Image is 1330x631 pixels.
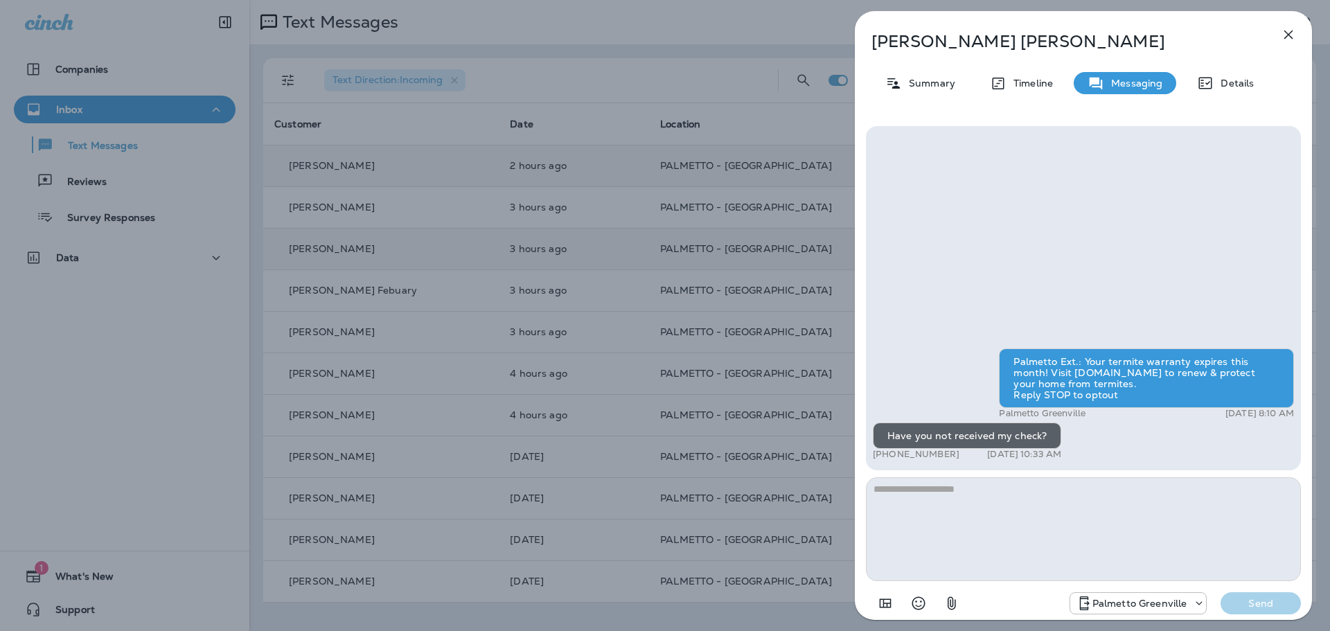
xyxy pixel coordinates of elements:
[871,32,1250,51] p: [PERSON_NAME] [PERSON_NAME]
[1070,595,1207,612] div: +1 (864) 385-1074
[1214,78,1254,89] p: Details
[871,589,899,617] button: Add in a premade template
[873,449,959,460] p: [PHONE_NUMBER]
[999,348,1294,408] div: Palmetto Ext.: Your termite warranty expires this month! Visit [DOMAIN_NAME] to renew & protect y...
[873,423,1061,449] div: Have you not received my check?
[1007,78,1053,89] p: Timeline
[905,589,932,617] button: Select an emoji
[1092,598,1187,609] p: Palmetto Greenville
[1104,78,1162,89] p: Messaging
[999,408,1085,419] p: Palmetto Greenville
[987,449,1061,460] p: [DATE] 10:33 AM
[1225,408,1294,419] p: [DATE] 8:10 AM
[902,78,955,89] p: Summary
